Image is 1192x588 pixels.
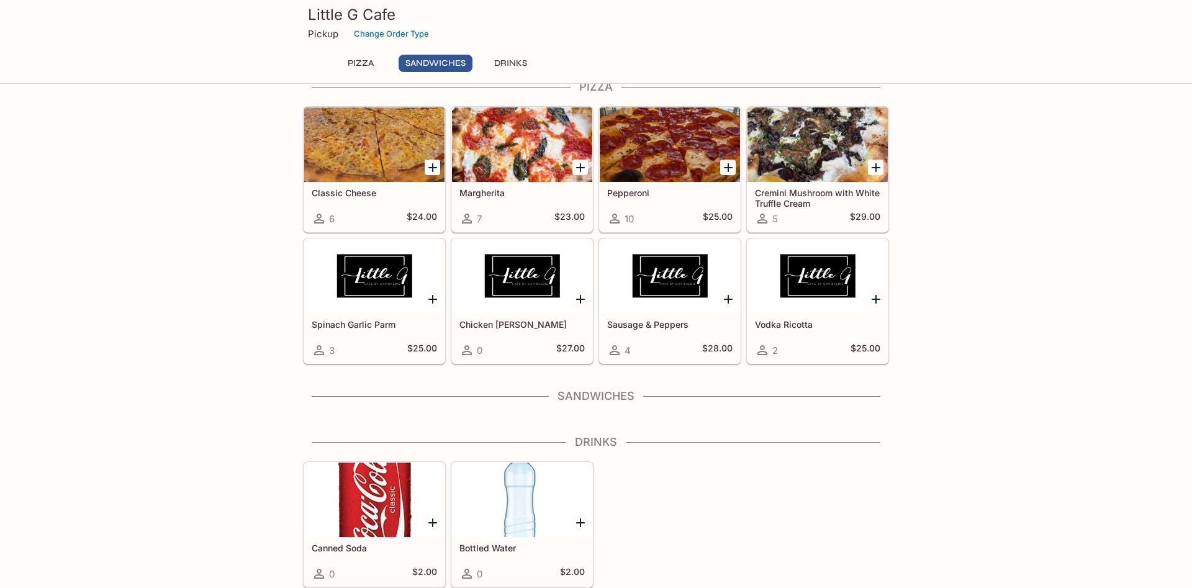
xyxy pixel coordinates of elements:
[600,239,740,314] div: Sausage & Peppers
[868,160,883,175] button: Add Cremini Mushroom with White Truffle Cream
[554,211,585,226] h5: $23.00
[747,239,888,314] div: Vodka Ricotta
[312,319,437,330] h5: Spinach Garlic Parm
[772,213,778,225] span: 5
[333,55,389,72] button: Pizza
[452,107,592,182] div: Margherita
[407,211,437,226] h5: $24.00
[304,107,445,182] div: Classic Cheese
[607,319,733,330] h5: Sausage & Peppers
[572,291,588,307] button: Add Chicken Alfredo
[600,107,740,182] div: Pepperoni
[304,462,445,587] a: Canned Soda0$2.00
[482,55,538,72] button: Drinks
[720,291,736,307] button: Add Sausage & Peppers
[329,345,335,356] span: 3
[312,543,437,553] h5: Canned Soda
[425,160,440,175] button: Add Classic Cheese
[868,291,883,307] button: Add Vodka Ricotta
[851,343,880,358] h5: $25.00
[459,319,585,330] h5: Chicken [PERSON_NAME]
[572,160,588,175] button: Add Margherita
[747,107,888,182] div: Cremini Mushroom with White Truffle Cream
[452,463,592,537] div: Bottled Water
[425,291,440,307] button: Add Spinach Garlic Parm
[572,515,588,530] button: Add Bottled Water
[303,80,889,94] h4: Pizza
[451,238,593,364] a: Chicken [PERSON_NAME]0$27.00
[772,345,778,356] span: 2
[747,238,888,364] a: Vodka Ricotta2$25.00
[702,343,733,358] h5: $28.00
[303,435,889,449] h4: Drinks
[329,213,335,225] span: 6
[560,566,585,581] h5: $2.00
[304,107,445,232] a: Classic Cheese6$24.00
[412,566,437,581] h5: $2.00
[451,462,593,587] a: Bottled Water0$2.00
[304,463,445,537] div: Canned Soda
[304,239,445,314] div: Spinach Garlic Parm
[703,211,733,226] h5: $25.00
[720,160,736,175] button: Add Pepperoni
[303,389,889,403] h4: Sandwiches
[625,345,631,356] span: 4
[425,515,440,530] button: Add Canned Soda
[451,107,593,232] a: Margherita7$23.00
[625,213,634,225] span: 10
[329,568,335,580] span: 0
[459,543,585,553] h5: Bottled Water
[850,211,880,226] h5: $29.00
[407,343,437,358] h5: $25.00
[304,238,445,364] a: Spinach Garlic Parm3$25.00
[599,107,741,232] a: Pepperoni10$25.00
[607,188,733,198] h5: Pepperoni
[399,55,472,72] button: Sandwiches
[477,213,482,225] span: 7
[308,28,338,40] p: Pickup
[348,24,435,43] button: Change Order Type
[452,239,592,314] div: Chicken Alfredo
[477,345,482,356] span: 0
[477,568,482,580] span: 0
[308,5,884,24] h3: Little G Cafe
[747,107,888,232] a: Cremini Mushroom with White Truffle Cream5$29.00
[556,343,585,358] h5: $27.00
[755,188,880,208] h5: Cremini Mushroom with White Truffle Cream
[312,188,437,198] h5: Classic Cheese
[599,238,741,364] a: Sausage & Peppers4$28.00
[459,188,585,198] h5: Margherita
[755,319,880,330] h5: Vodka Ricotta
